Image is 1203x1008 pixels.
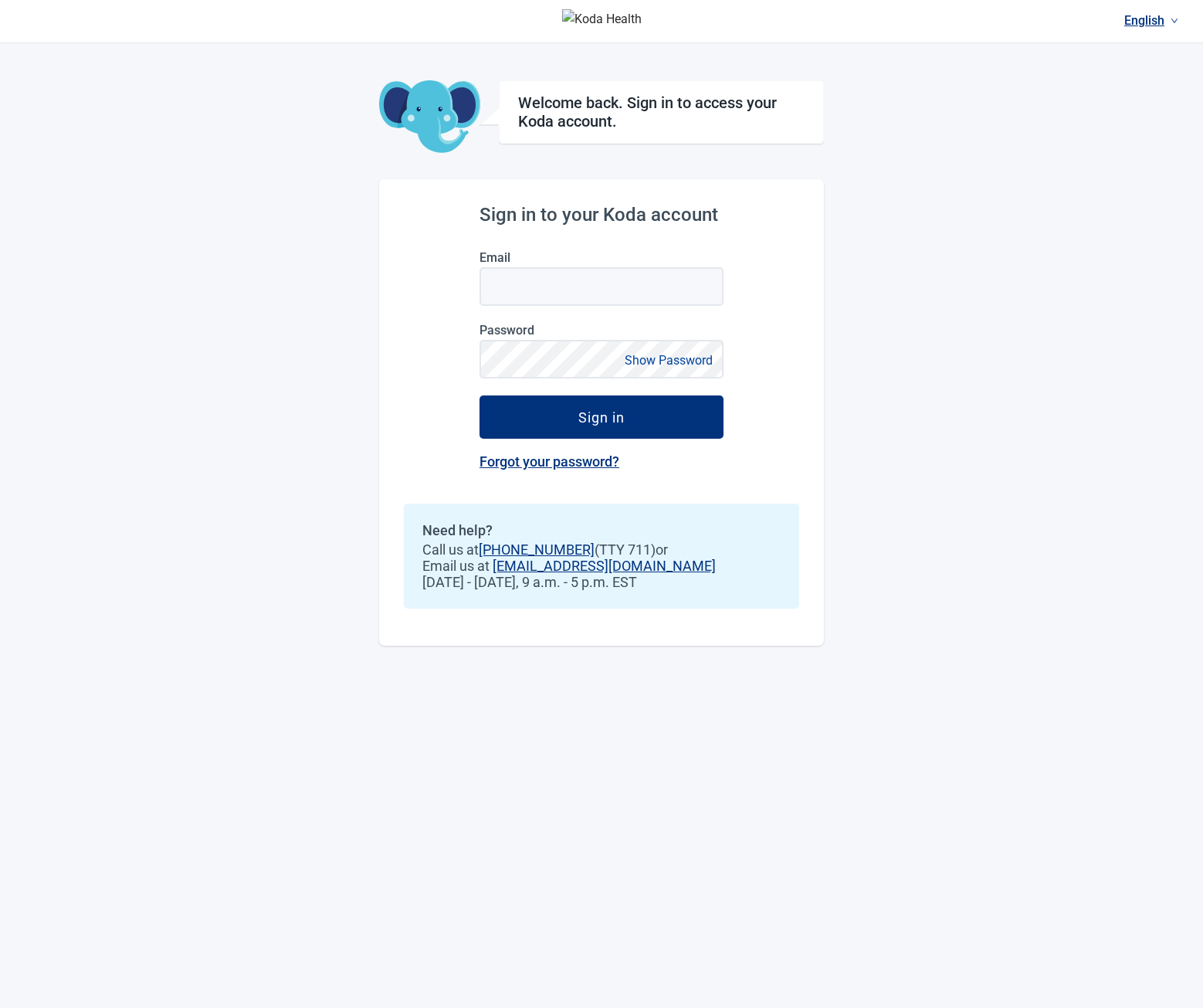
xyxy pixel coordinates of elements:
[1118,8,1184,33] a: Current language: English
[562,9,642,34] img: Koda Health
[480,323,723,338] label: Password
[620,350,717,371] button: Show Password
[578,409,625,425] div: Sign in
[422,574,781,590] span: [DATE] - [DATE], 9 a.m. - 5 p.m. EST
[480,250,723,265] label: Email
[518,93,805,131] h1: Welcome back. Sign in to access your Koda account.
[493,558,716,574] a: [EMAIL_ADDRESS][DOMAIN_NAME]
[479,541,595,558] a: [PHONE_NUMBER]
[480,204,723,226] h2: Sign in to your Koda account
[1171,17,1178,25] span: down
[480,453,619,470] a: Forgot your password?
[422,522,781,538] h2: Need help?
[422,541,781,558] span: Call us at (TTY 711) or
[422,558,781,574] span: Email us at
[480,395,723,439] button: Sign in
[379,43,824,646] main: Main content
[379,80,480,154] img: Koda Elephant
